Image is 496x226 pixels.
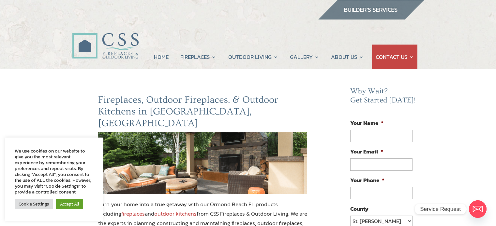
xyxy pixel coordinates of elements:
[350,148,383,155] label: Your Email
[228,45,278,69] a: OUTDOOR LIVING
[350,119,383,126] label: Your Name
[350,87,417,108] h2: Why Wait? Get Started [DATE]!
[72,15,139,62] img: CSS Fireplaces & Outdoor Living (Formerly Construction Solutions & Supply)- Jacksonville Ormond B...
[376,45,414,69] a: CONTACT US
[180,45,216,69] a: FIREPLACES
[154,209,197,218] a: outdoor kitchens
[331,45,364,69] a: ABOUT US
[350,177,384,184] label: Your Phone
[154,45,169,69] a: HOME
[121,209,145,218] a: fireplaces
[318,13,424,22] a: builder services construction supply
[350,205,368,212] label: County
[15,199,53,209] a: Cookie Settings
[98,132,308,194] img: ormond-beach-fl
[98,94,308,132] h2: Fireplaces, Outdoor Fireplaces, & Outdoor Kitchens in [GEOGRAPHIC_DATA], [GEOGRAPHIC_DATA]
[469,200,487,218] a: Email
[290,45,319,69] a: GALLERY
[15,148,93,195] div: We use cookies on our website to give you the most relevant experience by remembering your prefer...
[56,199,83,209] a: Accept All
